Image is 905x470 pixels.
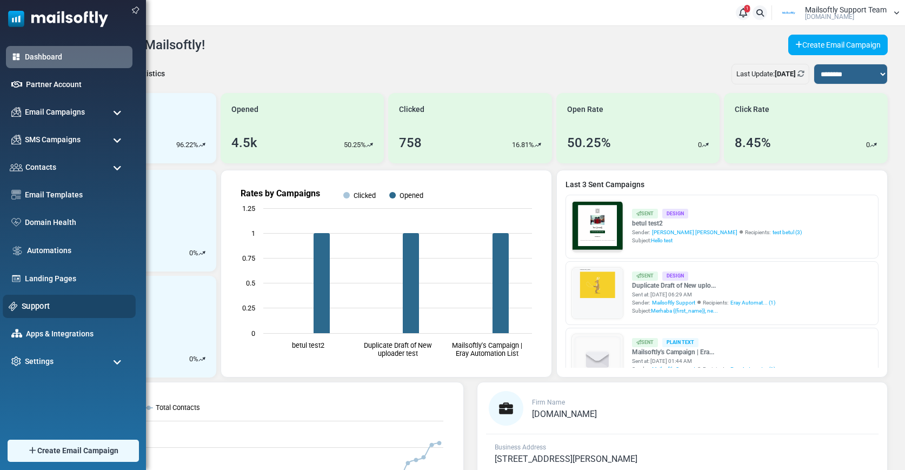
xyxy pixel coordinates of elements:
a: Landing Pages [25,273,127,284]
a: User Logo Mailsoftly Support Team [DOMAIN_NAME] [775,5,900,21]
a: 1 [736,5,750,20]
div: Sender: Recipients: [632,299,775,307]
text: betul test2 [291,341,324,349]
span: Mailsoftly Support [652,365,695,373]
div: Sent at: [DATE] 06:29 AM [632,290,775,299]
span: Contacts [25,162,56,173]
span: Create Email Campaign [37,445,118,456]
p: 16.81% [512,140,534,150]
div: Sender: Recipients: [632,365,775,373]
span: SMS Campaigns [25,134,81,145]
div: 4.5k [231,133,257,153]
a: test betul (3) [773,228,802,236]
img: workflow.svg [11,244,23,257]
p: 0 [866,140,870,150]
span: Mailsoftly Support Team [805,6,887,14]
div: 8.45% [735,133,771,153]
text: 0.75 [242,254,255,262]
span: Open Rate [567,104,603,115]
p: 96.22% [176,140,198,150]
a: Support [22,300,130,312]
b: [DATE] [775,70,796,78]
text: Total Contacts [156,403,200,412]
strong: Shop Now and Save Big! [142,220,231,229]
p: 0 [189,354,193,365]
img: campaigns-icon.png [11,107,21,117]
div: 50.25% [567,133,611,153]
div: Subject: [632,307,775,315]
span: Email Campaigns [25,107,85,118]
strong: Follow Us [166,256,207,265]
text: Rates by Campaigns [241,188,320,198]
a: Domain Health [25,217,127,228]
h1: Test {(email)} [49,188,324,204]
text: Duplicate Draft of New uploader test [363,341,431,358]
span: Mailsoftly Support [652,299,695,307]
div: Plain Text [662,338,698,347]
p: Lorem ipsum dolor sit amet, consectetur adipiscing elit, sed do eiusmod tempor incididunt [57,284,316,294]
text: 1 [251,229,255,237]
div: % [189,354,205,365]
div: Last Update: [731,64,809,84]
text: 1.25 [242,204,255,213]
a: Create Email Campaign [788,35,888,55]
img: support-icon.svg [9,302,18,311]
a: Automations [27,245,127,256]
p: Merhaba {(first_name)} [57,5,316,16]
span: Clicked [399,104,424,115]
div: Sent [632,272,658,281]
div: % [189,248,205,259]
span: Merhaba {(first_name)}, ne... [651,308,718,314]
img: dashboard-icon-active.svg [11,52,21,62]
span: Settings [25,356,54,367]
img: campaigns-icon.png [11,135,21,144]
a: Partner Account [26,79,127,90]
svg: Rates by Campaigns [230,179,543,368]
text: Opened [400,191,423,200]
span: [PERSON_NAME] [PERSON_NAME] [652,228,737,236]
text: 0.25 [242,304,255,312]
a: Email Templates [25,189,127,201]
img: contacts-icon.svg [10,163,23,171]
text: Clicked [354,191,376,200]
div: Design [662,209,688,218]
p: 0 [698,140,702,150]
span: Hello test [651,237,673,243]
p: 50.25% [344,140,366,150]
span: [DOMAIN_NAME] [805,14,854,20]
div: Subject: [632,236,802,244]
div: 758 [399,133,422,153]
p: 0 [189,248,193,259]
div: Design [662,272,688,281]
span: Business Address [495,443,546,451]
span: Click Rate [735,104,769,115]
div: Sender: Recipients: [632,228,802,236]
img: email-templates-icon.svg [11,190,21,200]
img: landing_pages.svg [11,274,21,283]
a: Eray Automat... (1) [730,299,775,307]
a: Eray Automat... (1) [730,365,775,373]
a: Dashboard [25,51,127,63]
a: Refresh Stats [797,70,804,78]
span: [STREET_ADDRESS][PERSON_NAME] [495,454,637,464]
a: [DOMAIN_NAME] [532,410,597,419]
div: Sent [632,338,658,347]
a: Apps & Integrations [26,328,127,340]
div: Sent [632,209,658,218]
text: Mailsoftly's Campaign | Eray Automation List [452,341,522,358]
a: betul test2 [632,219,802,228]
text: 0.5 [246,279,255,287]
a: Duplicate Draft of New uplo... [632,281,775,290]
img: settings-icon.svg [11,356,21,366]
text: 0 [251,329,255,337]
span: [DOMAIN_NAME] [532,409,597,419]
img: empty-draft-icon2.svg [572,335,622,385]
img: domain-health-icon.svg [11,218,21,227]
div: Sent at: [DATE] 01:44 AM [632,357,775,365]
a: Shop Now and Save Big! [131,215,242,235]
span: Opened [231,104,258,115]
a: Last 3 Sent Campaigns [565,179,879,190]
a: Mailsoftly's Campaign | Era... [632,347,775,357]
span: Firm Name [532,399,565,406]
